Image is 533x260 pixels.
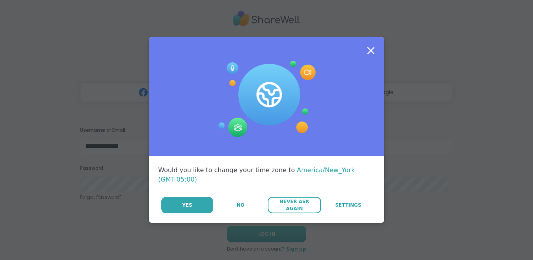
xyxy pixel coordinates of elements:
[322,197,375,213] a: Settings
[335,202,361,209] span: Settings
[161,197,213,213] button: Yes
[237,202,245,209] span: No
[158,165,375,184] div: Would you like to change your time zone to
[158,166,355,183] span: America/New_York (GMT-05:00)
[214,197,267,213] button: No
[217,61,316,138] img: Session Experience
[268,197,321,213] button: Never Ask Again
[182,202,192,209] span: Yes
[272,198,317,212] span: Never Ask Again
